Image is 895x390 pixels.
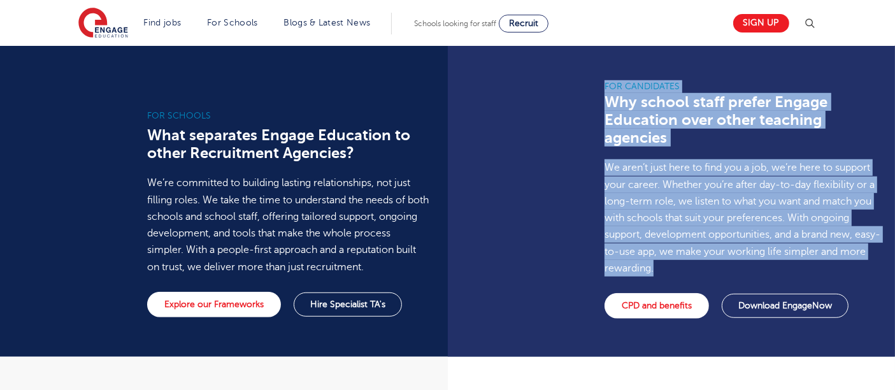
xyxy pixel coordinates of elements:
span: Schools looking for staff [414,19,496,28]
h3: Why school staff prefer Engage Education over other teaching agencies [605,93,887,147]
img: Engage Education [78,8,128,40]
p: We’re committed to building lasting relationships, not just filling roles. We take the time to un... [147,175,429,275]
h6: For Candidates [605,80,887,93]
a: Recruit [499,15,548,32]
p: We aren’t just here to find you a job, we’re here to support your career. Whether you’re after da... [605,159,887,277]
a: Find jobs [144,18,182,27]
a: CPD and benefits [605,293,709,319]
a: Sign up [733,14,789,32]
h6: For schools [147,110,429,122]
a: Blogs & Latest News [284,18,371,27]
a: Hire Specialist TA's [294,292,402,317]
a: Download EngageNow [722,294,848,318]
span: Recruit [509,18,538,28]
a: For Schools [207,18,257,27]
h3: What separates Engage Education to other Recruitment Agencies? [147,126,429,162]
a: Explore our Frameworks [147,292,281,317]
